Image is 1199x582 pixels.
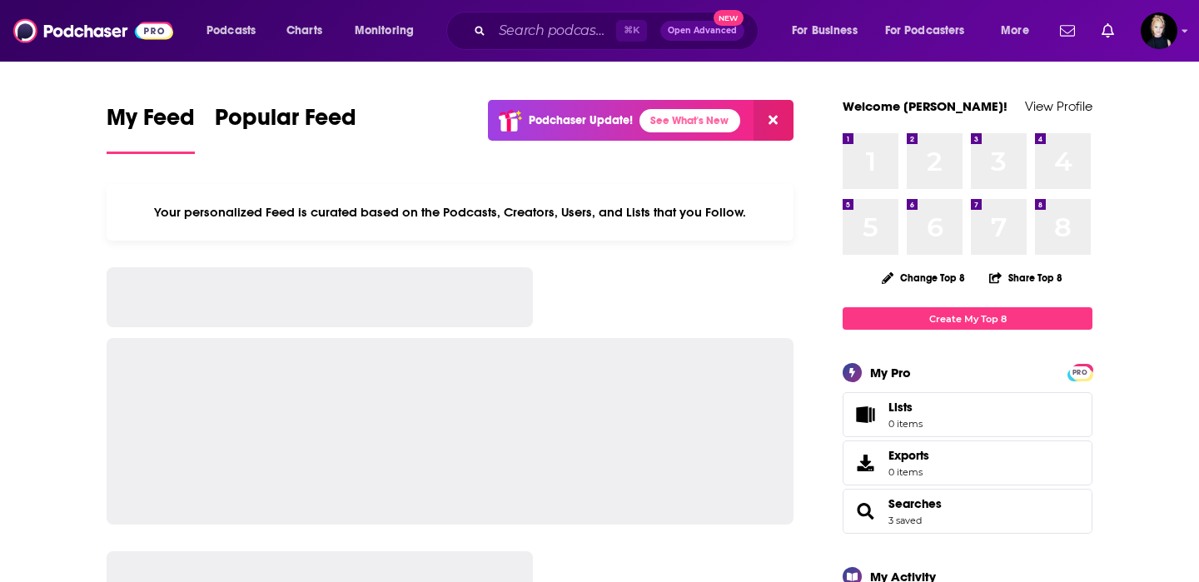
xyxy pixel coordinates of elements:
[888,400,923,415] span: Lists
[616,20,647,42] span: ⌘ K
[1070,366,1090,379] span: PRO
[714,10,744,26] span: New
[989,17,1050,44] button: open menu
[492,17,616,44] input: Search podcasts, credits, & more...
[13,15,173,47] img: Podchaser - Follow, Share and Rate Podcasts
[988,261,1063,294] button: Share Top 8
[848,500,882,523] a: Searches
[843,440,1092,485] a: Exports
[792,19,858,42] span: For Business
[215,103,356,142] span: Popular Feed
[1141,12,1177,49] span: Logged in as Passell
[668,27,737,35] span: Open Advanced
[343,17,435,44] button: open menu
[848,451,882,475] span: Exports
[888,448,929,463] span: Exports
[355,19,414,42] span: Monitoring
[1053,17,1082,45] a: Show notifications dropdown
[1141,12,1177,49] button: Show profile menu
[888,496,942,511] a: Searches
[462,12,774,50] div: Search podcasts, credits, & more...
[107,103,195,142] span: My Feed
[529,113,633,127] p: Podchaser Update!
[885,19,965,42] span: For Podcasters
[874,17,989,44] button: open menu
[660,21,744,41] button: Open AdvancedNew
[843,489,1092,534] span: Searches
[888,400,913,415] span: Lists
[215,103,356,154] a: Popular Feed
[888,466,929,478] span: 0 items
[870,365,911,381] div: My Pro
[843,307,1092,330] a: Create My Top 8
[107,103,195,154] a: My Feed
[888,515,922,526] a: 3 saved
[780,17,878,44] button: open menu
[639,109,740,132] a: See What's New
[843,392,1092,437] a: Lists
[872,267,975,288] button: Change Top 8
[107,184,794,241] div: Your personalized Feed is curated based on the Podcasts, Creators, Users, and Lists that you Follow.
[276,17,332,44] a: Charts
[206,19,256,42] span: Podcasts
[1001,19,1029,42] span: More
[1095,17,1121,45] a: Show notifications dropdown
[1070,366,1090,378] a: PRO
[1025,98,1092,114] a: View Profile
[888,418,923,430] span: 0 items
[1141,12,1177,49] img: User Profile
[848,403,882,426] span: Lists
[286,19,322,42] span: Charts
[195,17,277,44] button: open menu
[843,98,1007,114] a: Welcome [PERSON_NAME]!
